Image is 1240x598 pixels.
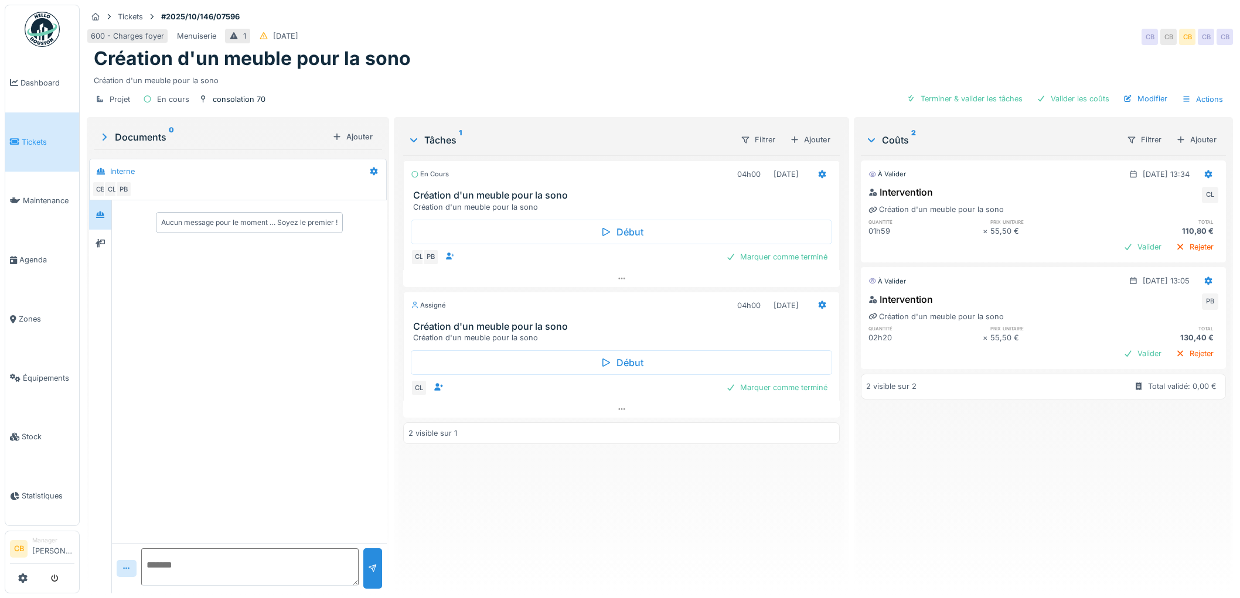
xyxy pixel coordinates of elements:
[104,181,120,197] div: CL
[161,217,338,228] div: Aucun message pour le moment … Soyez le premier !
[866,133,1117,147] div: Coûts
[25,12,60,47] img: Badge_color-CXgf-gQk.svg
[1198,29,1214,45] div: CB
[423,249,439,265] div: PB
[94,70,1226,86] div: Création d'un meuble pour la sono
[1202,187,1218,203] div: CL
[156,11,244,22] strong: #2025/10/146/07596
[32,536,74,561] li: [PERSON_NAME]
[408,133,731,147] div: Tâches
[411,300,446,310] div: Assigné
[1148,381,1217,392] div: Total validé: 0,00 €
[866,381,917,392] div: 2 visible sur 2
[91,30,164,42] div: 600 - Charges foyer
[1217,29,1233,45] div: CB
[118,11,143,22] div: Tickets
[92,181,108,197] div: CB
[868,218,983,225] h6: quantité
[1122,131,1167,148] div: Filtrer
[411,220,833,244] div: Début
[737,300,761,311] div: 04h00
[115,181,132,197] div: PB
[94,47,411,70] h1: Création d'un meuble pour la sono
[1119,239,1166,255] div: Valider
[98,130,328,144] div: Documents
[157,94,189,105] div: En cours
[19,313,74,324] span: Zones
[21,77,74,88] span: Dashboard
[243,30,246,42] div: 1
[1171,239,1218,255] div: Rejeter
[735,131,781,148] div: Filtrer
[990,218,1105,225] h6: prix unitaire
[868,169,906,179] div: À valider
[169,130,174,144] sup: 0
[22,490,74,501] span: Statistiques
[10,536,74,564] a: CB Manager[PERSON_NAME]
[1104,332,1218,343] div: 130,40 €
[721,249,832,265] div: Marquer comme terminé
[990,332,1105,343] div: 55,50 €
[1119,91,1172,107] div: Modifier
[1171,132,1221,148] div: Ajouter
[413,321,835,332] h3: Création d'un meuble pour la sono
[411,169,449,179] div: En cours
[1142,29,1158,45] div: CB
[785,132,835,148] div: Ajouter
[1104,218,1218,225] h6: total
[983,332,990,343] div: ×
[868,292,933,306] div: Intervention
[868,204,1004,215] div: Création d'un meuble pour la sono
[5,408,79,467] a: Stock
[902,91,1027,107] div: Terminer & valider les tâches
[22,431,74,442] span: Stock
[5,230,79,289] a: Agenda
[177,30,216,42] div: Menuiserie
[5,289,79,348] a: Zones
[868,324,983,332] h6: quantité
[110,94,130,105] div: Projet
[911,133,916,147] sup: 2
[411,380,427,396] div: CL
[1171,346,1218,361] div: Rejeter
[1177,91,1228,108] div: Actions
[213,94,265,105] div: consolation 70
[19,254,74,265] span: Agenda
[1179,29,1195,45] div: CB
[1143,169,1190,180] div: [DATE] 13:34
[328,129,377,145] div: Ajouter
[23,373,74,384] span: Équipements
[1104,225,1218,237] div: 110,80 €
[868,332,983,343] div: 02h20
[868,311,1004,322] div: Création d'un meuble pour la sono
[868,185,933,199] div: Intervention
[22,136,74,148] span: Tickets
[774,300,799,311] div: [DATE]
[411,249,427,265] div: CL
[737,169,761,180] div: 04h00
[5,172,79,231] a: Maintenance
[23,195,74,206] span: Maintenance
[411,350,833,375] div: Début
[5,466,79,525] a: Statistiques
[983,225,990,237] div: ×
[721,380,832,395] div: Marquer comme terminé
[990,324,1105,332] h6: prix unitaire
[1119,346,1166,361] div: Valider
[408,428,457,439] div: 2 visible sur 1
[5,53,79,112] a: Dashboard
[10,540,28,558] li: CB
[5,348,79,408] a: Équipements
[459,133,462,147] sup: 1
[273,30,298,42] div: [DATE]
[1143,275,1190,286] div: [DATE] 13:05
[868,276,906,286] div: À valider
[868,225,983,237] div: 01h59
[774,169,799,180] div: [DATE]
[1160,29,1177,45] div: CB
[413,332,835,343] div: Création d'un meuble pour la sono
[1032,91,1114,107] div: Valider les coûts
[1202,293,1218,310] div: PB
[413,190,835,201] h3: Création d'un meuble pour la sono
[32,536,74,545] div: Manager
